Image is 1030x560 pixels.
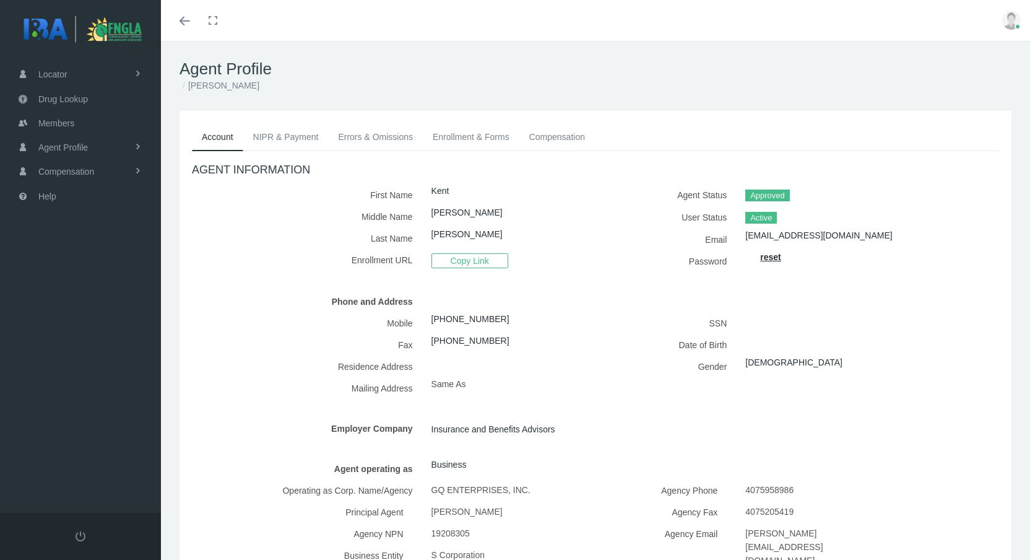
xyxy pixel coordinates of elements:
[38,160,94,183] span: Compensation
[192,123,243,151] a: Account
[431,253,508,268] span: Copy Link
[192,164,999,177] h4: AGENT INFORMATION
[192,249,422,272] label: Enrollment URL
[605,312,736,334] label: SSN
[1002,11,1021,30] img: user-placeholder.jpg
[192,479,422,501] label: Operating as Corp. Name/Agency
[605,250,736,272] label: Password
[192,418,422,439] label: Employer Company
[431,455,467,474] span: Business
[38,185,56,208] span: Help
[431,186,449,196] a: Kent
[336,501,412,523] label: Principal Agent
[423,123,519,151] a: Enrollment & Forms
[16,14,165,45] img: Insurance and Benefits Advisors
[192,312,422,334] label: Mobile
[192,458,422,479] label: Agent operating as
[328,123,423,151] a: Errors & Omissions
[431,314,509,324] a: [PHONE_NUMBER]
[745,230,892,240] a: [EMAIL_ADDRESS][DOMAIN_NAME]
[431,523,470,544] span: 19208305
[192,356,422,377] label: Residence Address
[192,334,422,356] label: Fax
[605,184,736,206] label: Agent Status
[180,59,1011,79] h1: Agent Profile
[745,479,794,501] span: 4075958986
[652,479,727,501] label: Agency Phone
[180,79,259,92] li: [PERSON_NAME]
[431,336,509,346] a: [PHONE_NUMBER]
[760,252,781,262] a: reset
[431,420,555,439] span: Insurance and Benefits Advisors
[431,255,508,265] a: Copy Link
[605,334,736,356] label: Date of Birth
[431,379,466,389] span: Same As
[745,357,842,367] a: [DEMOGRAPHIC_DATA]
[192,206,422,227] label: Middle Name
[605,356,736,377] label: Gender
[431,479,530,501] span: GQ ENTERPRISES, INC.
[656,523,727,545] label: Agency Email
[745,212,777,224] span: Active
[38,136,88,159] span: Agent Profile
[38,63,67,86] span: Locator
[605,206,736,229] label: User Status
[192,377,422,399] label: Mailing Address
[38,112,74,135] span: Members
[192,291,422,312] label: Phone and Address
[431,229,503,239] a: [PERSON_NAME]
[192,227,422,249] label: Last Name
[192,184,422,206] label: First Name
[745,501,794,522] span: 4075205419
[745,190,789,202] span: Approved
[431,501,503,522] span: [PERSON_NAME]
[519,123,595,151] a: Compensation
[344,523,412,545] label: Agency NPN
[431,208,503,217] a: [PERSON_NAME]
[243,123,329,151] a: NIPR & Payment
[662,501,727,523] label: Agency Fax
[38,87,88,111] span: Drug Lookup
[605,229,736,250] label: Email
